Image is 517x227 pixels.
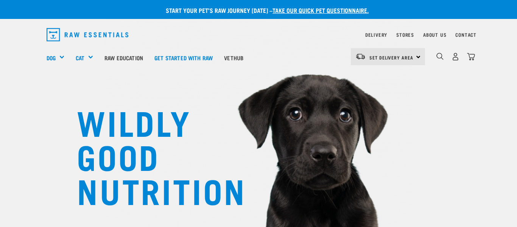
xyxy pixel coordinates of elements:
[369,56,413,59] span: Set Delivery Area
[47,53,56,62] a: Dog
[40,25,477,44] nav: dropdown navigation
[423,33,446,36] a: About Us
[396,33,414,36] a: Stores
[365,33,387,36] a: Delivery
[273,8,369,12] a: take our quick pet questionnaire.
[218,42,249,73] a: Vethub
[455,33,477,36] a: Contact
[467,53,475,61] img: home-icon@2x.png
[99,42,149,73] a: Raw Education
[77,104,228,207] h1: WILDLY GOOD NUTRITION
[452,53,459,61] img: user.png
[76,53,84,62] a: Cat
[436,53,444,60] img: home-icon-1@2x.png
[355,53,366,60] img: van-moving.png
[149,42,218,73] a: Get started with Raw
[47,28,128,41] img: Raw Essentials Logo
